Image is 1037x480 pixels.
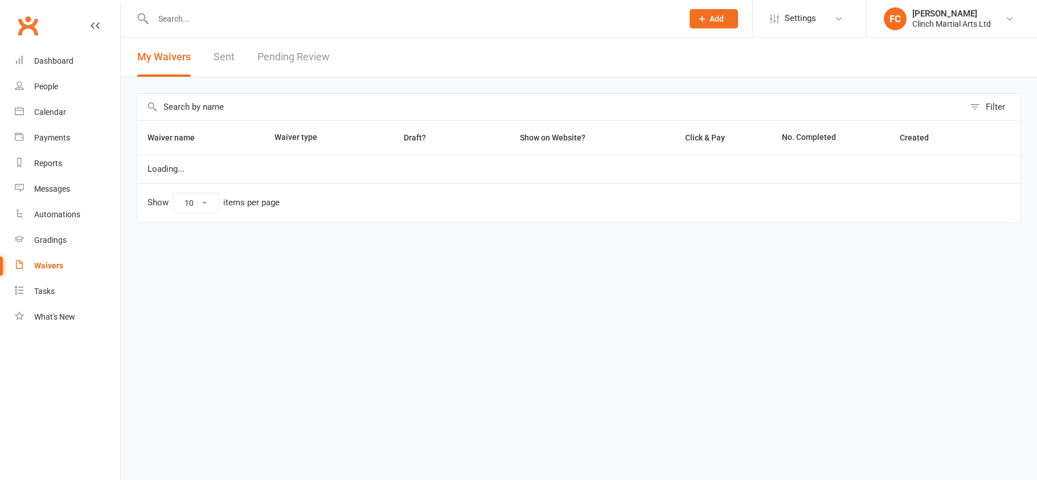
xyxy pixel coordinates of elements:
[15,125,120,151] a: Payments
[264,121,364,155] th: Waiver type
[785,6,816,31] span: Settings
[34,82,58,91] div: People
[34,133,70,142] div: Payments
[147,193,280,213] div: Show
[15,279,120,304] a: Tasks
[34,210,80,219] div: Automations
[912,19,991,29] div: Clinch Martial Arts Ltd
[900,133,941,142] span: Created
[137,94,964,120] input: Search by name
[150,11,675,27] input: Search...
[772,121,890,155] th: No. Completed
[15,48,120,74] a: Dashboard
[214,38,235,77] a: Sent
[15,100,120,125] a: Calendar
[520,133,585,142] span: Show on Website?
[223,198,280,208] div: items per page
[15,253,120,279] a: Waivers
[394,131,438,144] button: Draft?
[137,38,191,77] button: My Waivers
[15,304,120,330] a: What's New
[14,11,42,40] a: Clubworx
[15,227,120,253] a: Gradings
[690,9,738,28] button: Add
[15,151,120,176] a: Reports
[15,202,120,227] a: Automations
[147,133,207,142] span: Waiver name
[147,131,207,144] button: Waiver name
[34,56,73,65] div: Dashboard
[137,155,1020,183] td: Loading...
[34,107,66,117] div: Calendar
[710,14,724,23] span: Add
[964,94,1020,120] button: Filter
[34,312,75,321] div: What's New
[685,133,725,142] span: Click & Pay
[34,235,67,245] div: Gradings
[15,74,120,100] a: People
[34,287,55,296] div: Tasks
[675,131,737,144] button: Click & Pay
[884,7,907,30] div: FC
[900,131,941,144] button: Created
[34,159,62,168] div: Reports
[34,184,70,193] div: Messages
[404,133,426,142] span: Draft?
[15,176,120,202] a: Messages
[912,9,991,19] div: [PERSON_NAME]
[510,131,598,144] button: Show on Website?
[257,38,335,77] a: Pending Review
[986,100,1005,114] div: Filter
[34,261,63,270] div: Waivers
